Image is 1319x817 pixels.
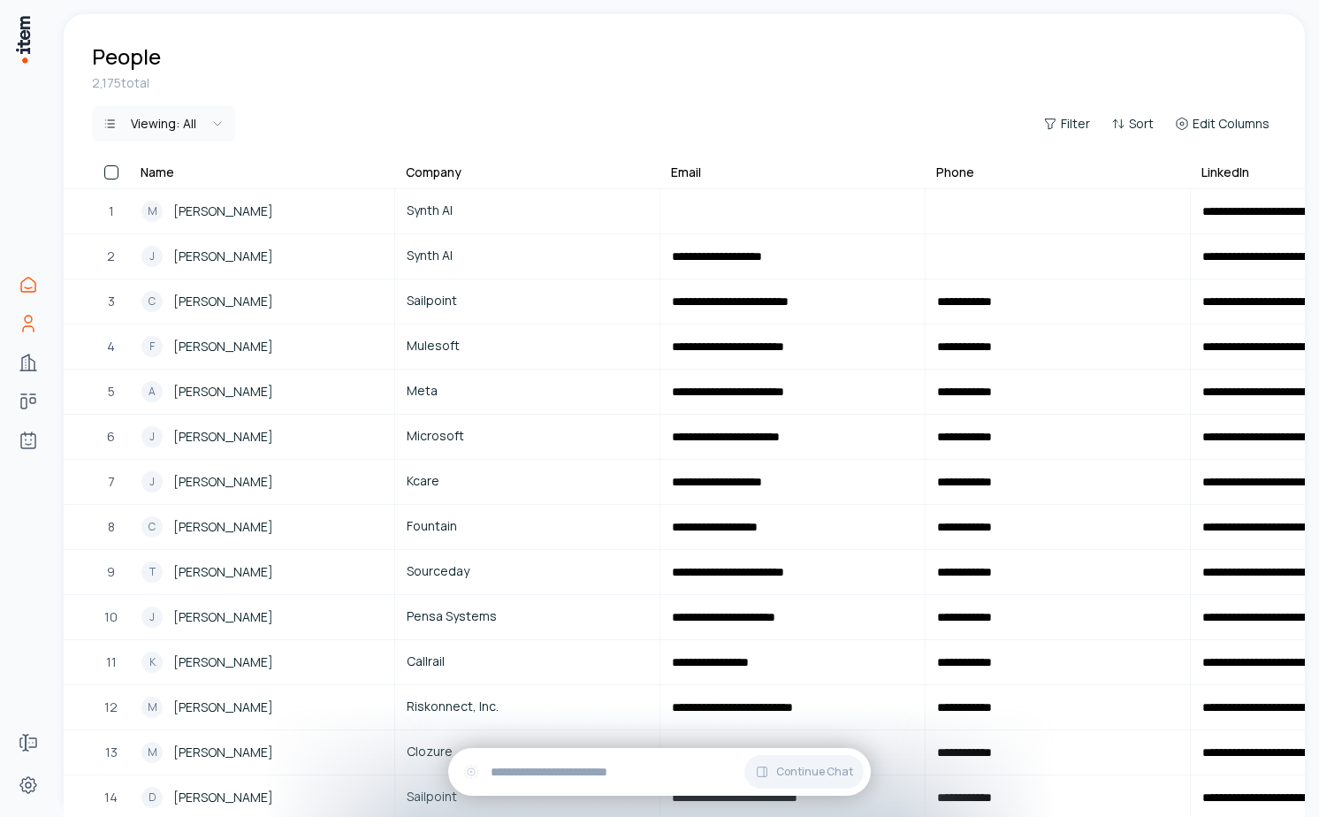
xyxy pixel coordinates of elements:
a: Synth AI [396,190,659,233]
a: Home [11,267,46,302]
span: Sailpoint [407,291,648,310]
div: M [141,697,163,718]
span: 10 [104,607,118,627]
span: [PERSON_NAME] [173,382,273,401]
span: [PERSON_NAME] [173,427,273,447]
a: J[PERSON_NAME] [131,416,393,458]
h1: People [92,42,161,71]
span: [PERSON_NAME] [173,653,273,672]
a: People [11,306,46,341]
div: K [141,652,163,673]
span: Mulesoft [407,336,648,355]
div: Name [141,164,174,181]
span: 3 [108,292,115,311]
a: Companies [11,345,46,380]
span: Meta [407,381,648,401]
span: Microsoft [407,426,648,446]
a: Sourceday [396,551,659,593]
span: Fountain [407,516,648,536]
a: Settings [11,767,46,803]
span: Synth AI [407,246,648,265]
span: Sailpoint [407,787,648,806]
span: [PERSON_NAME] [173,788,273,807]
div: J [141,607,163,628]
div: J [141,471,163,492]
div: J [141,426,163,447]
div: Viewing: [131,115,196,133]
span: Filter [1061,115,1090,133]
span: 4 [107,337,115,356]
span: Synth AI [407,201,648,220]
span: [PERSON_NAME] [173,607,273,627]
a: Callrail [396,641,659,683]
div: M [141,742,163,763]
span: [PERSON_NAME] [173,562,273,582]
a: Agents [11,423,46,458]
div: A [141,381,163,402]
span: Continue Chat [776,765,853,779]
a: F[PERSON_NAME] [131,325,393,368]
a: Microsoft [396,416,659,458]
span: 9 [107,562,115,582]
span: Callrail [407,652,648,671]
a: M[PERSON_NAME] [131,190,393,233]
div: C [141,291,163,312]
a: Fountain [396,506,659,548]
a: C[PERSON_NAME] [131,506,393,548]
a: Pensa Systems [396,596,659,638]
a: Mulesoft [396,325,659,368]
span: 5 [108,382,115,401]
div: Continue Chat [448,748,871,796]
div: F [141,336,163,357]
a: J[PERSON_NAME] [131,461,393,503]
a: Deals [11,384,46,419]
span: 6 [107,427,115,447]
span: [PERSON_NAME] [173,517,273,537]
div: M [141,201,163,222]
span: [PERSON_NAME] [173,472,273,492]
div: J [141,246,163,267]
a: T[PERSON_NAME] [131,551,393,593]
div: Phone [936,164,974,181]
div: LinkedIn [1201,164,1249,181]
span: 11 [106,653,117,672]
div: Email [671,164,701,181]
a: Riskonnect, Inc. [396,686,659,729]
span: Sort [1129,115,1154,133]
span: [PERSON_NAME] [173,743,273,762]
a: Sailpoint [396,280,659,323]
span: 8 [108,517,115,537]
button: Filter [1036,111,1097,136]
a: K[PERSON_NAME] [131,641,393,683]
span: Clozure [407,742,648,761]
a: Clozure [396,731,659,774]
a: C[PERSON_NAME] [131,280,393,323]
a: Kcare [396,461,659,503]
a: M[PERSON_NAME] [131,731,393,774]
a: Meta [396,370,659,413]
a: J[PERSON_NAME] [131,235,393,278]
span: Sourceday [407,561,648,581]
button: Continue Chat [744,755,864,789]
span: Edit Columns [1193,115,1269,133]
div: T [141,561,163,583]
a: Synth AI [396,235,659,278]
button: Sort [1104,111,1161,136]
span: 1 [109,202,114,221]
img: Item Brain Logo [14,14,32,65]
a: A[PERSON_NAME] [131,370,393,413]
span: 7 [108,472,115,492]
span: [PERSON_NAME] [173,292,273,311]
span: 2 [107,247,115,266]
span: [PERSON_NAME] [173,247,273,266]
a: M[PERSON_NAME] [131,686,393,729]
div: D [141,787,163,808]
span: Riskonnect, Inc. [407,697,648,716]
button: Edit Columns [1168,111,1277,136]
span: Pensa Systems [407,607,648,626]
a: J[PERSON_NAME] [131,596,393,638]
span: [PERSON_NAME] [173,698,273,717]
div: Company [406,164,461,181]
a: Forms [11,725,46,760]
div: 2,175 total [92,74,1277,92]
